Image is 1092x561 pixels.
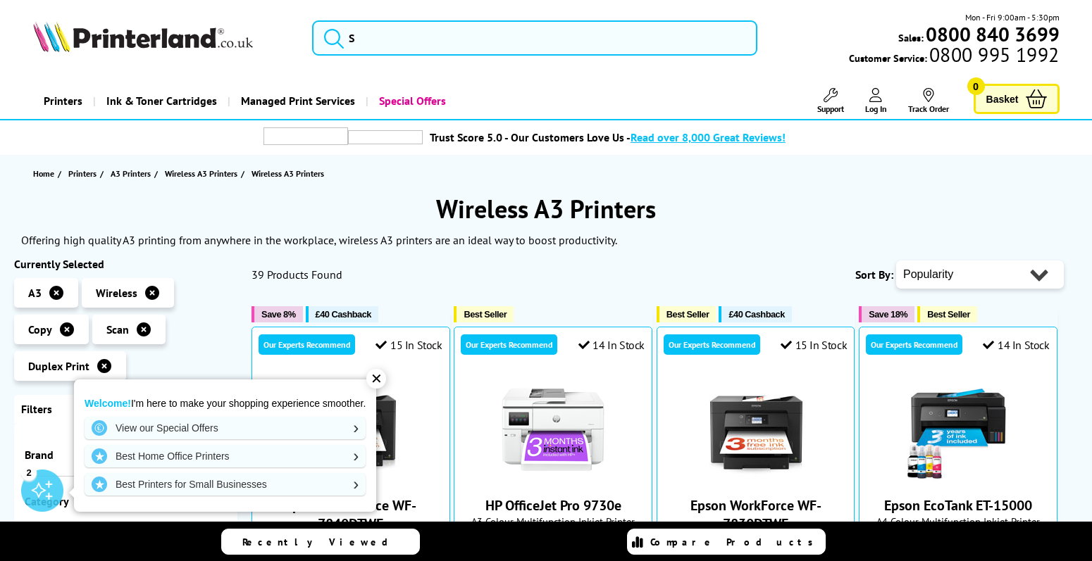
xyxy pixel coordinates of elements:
span: Basket [986,89,1019,108]
a: Log In [865,88,887,114]
span: Duplex Print [28,359,89,373]
img: Epson WorkForce WF-7830DTWF [703,377,809,482]
strong: Welcome! [85,398,131,409]
a: Printers [68,166,100,181]
span: Filters [21,402,52,416]
span: £40 Cashback [728,309,784,320]
div: Our Experts Recommend [664,334,760,355]
div: 15 In Stock [781,338,847,352]
span: Best Seller [927,309,970,320]
span: Save 18% [869,309,907,320]
img: Epson EcoTank ET-15000 [905,377,1011,482]
a: Special Offers [366,83,457,119]
a: Recently Viewed [221,529,420,555]
span: A3 [28,286,42,300]
img: Printerland Logo [33,21,253,52]
span: Sales: [898,31,924,44]
span: Copy [28,322,52,336]
a: Epson WorkForce WF-7830DTWF [690,496,821,533]
a: Epson WorkForce WF-7830DTWF [703,471,809,485]
span: Printers [68,166,97,181]
p: Offering high quality A3 printing from anywhere in the workplace, wireless A3 printers are an ide... [21,233,617,247]
span: 0800 995 1992 [927,48,1059,61]
span: A3 Printers [111,166,151,181]
button: Best Seller [917,306,977,322]
b: 0800 840 3699 [926,21,1060,47]
span: Customer Service: [849,48,1059,65]
a: Basket 0 [974,84,1060,114]
a: Managed Print Services [228,83,366,119]
span: Wireless A3 Printers [252,168,324,179]
button: Save 8% [252,306,302,322]
div: 14 In Stock [578,338,645,352]
a: HP OfficeJet Pro 9730e [500,471,606,485]
img: trustpilot rating [263,127,348,145]
span: Read over 8,000 Great Reviews! [631,130,786,144]
span: 0 [967,77,985,95]
span: Save 8% [261,309,295,320]
a: 0800 840 3699 [924,27,1060,41]
span: A4 Colour Multifunction Inkjet Printer [867,515,1049,528]
div: 15 In Stock [376,338,442,352]
span: Wireless A3 Printers [165,166,237,181]
span: Support [817,103,844,114]
span: Ink & Toner Cartridges [106,83,217,119]
span: Compare Products [650,536,821,548]
p: I'm here to make your shopping experience smoother. [85,397,366,410]
span: Best Seller [666,309,709,320]
span: A3 Colour Multifunction Inkjet Printer with HP Plus [461,515,644,541]
span: Mon - Fri 9:00am - 5:30pm [965,11,1060,24]
div: ✕ [366,369,386,389]
span: Best Seller [464,309,507,320]
button: £40 Cashback [719,306,791,322]
a: HP OfficeJet Pro 9730e [485,496,621,515]
div: Currently Selected [14,257,237,271]
span: £40 Cashback [316,309,371,320]
span: Sort By: [855,267,893,282]
div: Brand [25,448,227,462]
a: Compare Products [627,529,826,555]
span: 39 Products Found [252,267,342,282]
a: Track Order [908,88,949,114]
a: Support [817,88,844,114]
a: Best Home Office Printers [85,445,366,467]
a: Epson WorkForce WF-7840DTWF [285,496,416,533]
a: Epson EcoTank ET-15000 [884,496,1032,515]
span: Wireless [96,286,137,300]
span: Scan [106,322,129,336]
img: trustpilot rating [348,130,423,144]
span: Recently Viewed [242,536,402,548]
button: Save 18% [859,306,914,322]
div: 2 [21,465,37,480]
h1: Wireless A3 Printers [14,192,1078,225]
a: Printers [33,83,93,119]
div: Our Experts Recommend [461,334,557,355]
img: HP OfficeJet Pro 9730e [500,377,606,482]
a: Wireless A3 Printers [165,166,241,181]
div: 14 In Stock [983,338,1049,352]
input: S [312,20,757,56]
div: Our Experts Recommend [259,334,355,355]
a: Best Printers for Small Businesses [85,473,366,496]
a: Home [33,166,58,181]
div: Our Experts Recommend [866,334,962,355]
a: View our Special Offers [85,417,366,439]
span: Log In [865,103,887,114]
button: Best Seller [454,306,514,322]
a: Ink & Toner Cartridges [93,83,228,119]
a: Epson EcoTank ET-15000 [905,471,1011,485]
a: Printerland Logo [33,21,294,55]
button: £40 Cashback [306,306,378,322]
a: Trust Score 5.0 - Our Customers Love Us -Read over 8,000 Great Reviews! [430,130,786,144]
a: A3 Printers [111,166,154,181]
button: Best Seller [657,306,716,322]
